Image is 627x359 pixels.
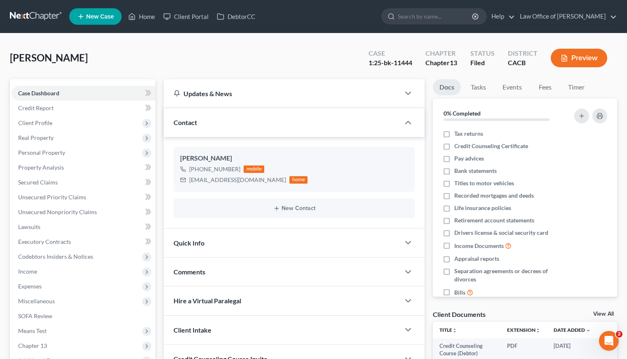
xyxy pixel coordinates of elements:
[454,255,499,263] span: Appraisal reports
[18,134,54,141] span: Real Property
[454,167,497,175] span: Bank statements
[18,312,52,319] span: SOFA Review
[18,104,54,111] span: Credit Report
[433,79,461,95] a: Docs
[10,52,88,64] span: [PERSON_NAME]
[454,204,511,212] span: Life insurance policies
[180,154,408,163] div: [PERSON_NAME]
[12,101,155,116] a: Credit Report
[454,216,534,224] span: Retirement account statements
[496,79,528,95] a: Events
[454,130,483,138] span: Tax returns
[535,328,540,333] i: unfold_more
[12,220,155,234] a: Lawsuits
[454,288,465,297] span: Bills
[470,49,495,58] div: Status
[18,268,37,275] span: Income
[12,86,155,101] a: Case Dashboard
[454,267,564,283] span: Separation agreements or decrees of divorces
[86,14,114,20] span: New Case
[12,160,155,175] a: Property Analysis
[174,239,204,247] span: Quick Info
[433,310,486,319] div: Client Documents
[159,9,213,24] a: Client Portal
[464,79,493,95] a: Tasks
[244,165,264,173] div: mobile
[599,331,619,351] iframe: Intercom live chat
[12,175,155,190] a: Secured Claims
[18,223,40,230] span: Lawsuits
[616,331,622,338] span: 2
[18,238,71,245] span: Executory Contracts
[18,342,47,349] span: Chapter 13
[508,58,538,68] div: CACB
[425,58,457,68] div: Chapter
[18,194,86,201] span: Unsecured Priority Claims
[470,58,495,68] div: Filed
[12,190,155,205] a: Unsecured Priority Claims
[174,326,211,334] span: Client Intake
[289,176,308,184] div: home
[12,234,155,249] a: Executory Contracts
[454,242,504,250] span: Income Documents
[369,49,412,58] div: Case
[454,179,514,187] span: Titles to motor vehicles
[586,328,591,333] i: expand_more
[18,253,93,260] span: Codebtors Insiders & Notices
[174,118,197,126] span: Contact
[454,142,528,150] span: Credit Counseling Certificate
[551,49,607,67] button: Preview
[18,283,42,290] span: Expenses
[444,110,481,117] strong: 0% Completed
[425,49,457,58] div: Chapter
[454,154,484,163] span: Pay advices
[452,328,457,333] i: unfold_more
[454,191,534,200] span: Recorded mortgages and deeds
[450,59,457,66] span: 13
[18,90,59,97] span: Case Dashboard
[189,176,286,184] div: [EMAIL_ADDRESS][DOMAIN_NAME]
[12,309,155,324] a: SOFA Review
[18,208,97,215] span: Unsecured Nonpriority Claims
[507,327,540,333] a: Extensionunfold_more
[454,229,548,237] span: Drivers license & social security card
[439,327,457,333] a: Titleunfold_more
[532,79,558,95] a: Fees
[18,119,52,126] span: Client Profile
[174,268,205,276] span: Comments
[174,297,241,305] span: Hire a Virtual Paralegal
[18,164,64,171] span: Property Analysis
[398,9,473,24] input: Search by name...
[561,79,591,95] a: Timer
[593,311,614,317] a: View All
[18,327,47,334] span: Means Test
[18,149,65,156] span: Personal Property
[508,49,538,58] div: District
[18,298,55,305] span: Miscellaneous
[516,9,617,24] a: Law Office of [PERSON_NAME]
[12,205,155,220] a: Unsecured Nonpriority Claims
[213,9,259,24] a: DebtorCC
[180,205,408,212] button: New Contact
[174,89,390,98] div: Updates & News
[487,9,515,24] a: Help
[369,58,412,68] div: 1:25-bk-11444
[554,327,591,333] a: Date Added expand_more
[18,179,58,186] span: Secured Claims
[124,9,159,24] a: Home
[189,165,240,173] div: [PHONE_NUMBER]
